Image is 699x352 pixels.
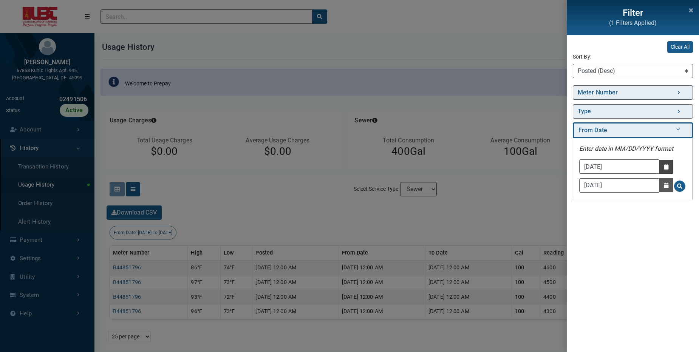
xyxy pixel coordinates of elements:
[579,144,687,153] p: Enter date in MM/DD/YYYY format
[667,41,693,53] button: Clear All
[573,104,693,119] a: Type
[579,178,660,193] input: Enter To Date
[674,181,685,192] button: Search for From Date - Clicking on this button will update the content on the page
[579,159,660,174] input: Enter From Date
[573,122,693,138] a: From Date
[686,2,696,17] button: Close
[573,85,693,100] a: Meter Number
[573,53,591,61] label: Sort By:
[576,19,690,28] p: (1 Filters Applied)
[576,8,690,19] h2: Filter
